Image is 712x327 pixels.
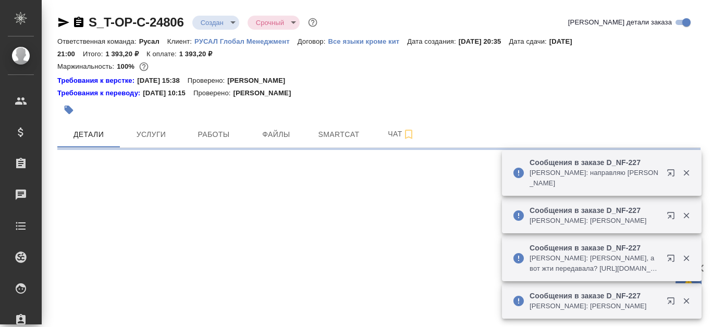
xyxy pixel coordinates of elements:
[72,16,85,29] button: Скопировать ссылку
[188,76,228,86] p: Проверено:
[105,50,146,58] p: 1 393,20 ₽
[530,253,660,274] p: [PERSON_NAME]: [PERSON_NAME], а вот жти передавала? [URL][DOMAIN_NAME]
[568,17,672,28] span: [PERSON_NAME] детали заказа
[57,37,139,45] p: Ответственная команда:
[530,168,660,188] p: [PERSON_NAME]: направляю [PERSON_NAME]
[194,37,298,45] p: РУСАЛ Глобал Менеджмент
[83,50,105,58] p: Итого:
[509,37,549,45] p: Дата сдачи:
[117,62,137,70] p: 100%
[407,37,458,45] p: Дата создания:
[298,37,328,45] p: Договор:
[89,15,184,29] a: S_T-OP-C-24806
[137,76,188,86] p: [DATE] 15:38
[530,216,660,226] p: [PERSON_NAME]: [PERSON_NAME]
[57,88,143,98] div: Нажми, чтобы открыть папку с инструкцией
[530,291,660,301] p: Сообщения в заказе D_NF-227
[660,248,685,273] button: Открыть в новой вкладке
[189,128,239,141] span: Работы
[530,243,660,253] p: Сообщения в заказе D_NF-227
[248,16,300,30] div: Создан
[194,36,298,45] a: РУСАЛ Глобал Менеджмент
[192,16,239,30] div: Создан
[306,16,320,29] button: Доп статусы указывают на важность/срочность заказа
[146,50,179,58] p: К оплате:
[193,88,234,98] p: Проверено:
[57,98,80,121] button: Добавить тэг
[139,37,167,45] p: Русал
[198,18,227,27] button: Создан
[64,128,114,141] span: Детали
[57,76,137,86] div: Нажми, чтобы открыть папку с инструкцией
[179,50,220,58] p: 1 393,20 ₽
[57,76,137,86] a: Требования к верстке:
[57,16,70,29] button: Скопировать ссылку для ЯМессенджера
[227,76,293,86] p: [PERSON_NAME]
[57,88,143,98] a: Требования к переводу:
[459,37,509,45] p: [DATE] 20:35
[676,211,697,220] button: Закрыть
[660,205,685,230] button: Открыть в новой вкладке
[660,291,685,316] button: Открыть в новой вкладке
[530,301,660,311] p: [PERSON_NAME]: [PERSON_NAME]
[676,254,697,263] button: Закрыть
[676,296,697,306] button: Закрыть
[57,62,117,70] p: Маржинальность:
[143,88,193,98] p: [DATE] 10:15
[328,37,407,45] p: Все языки кроме кит
[251,128,301,141] span: Файлы
[676,168,697,178] button: Закрыть
[137,60,151,73] button: 0.00 RUB;
[376,128,426,141] span: Чат
[233,88,299,98] p: [PERSON_NAME]
[167,37,194,45] p: Клиент:
[253,18,287,27] button: Срочный
[530,157,660,168] p: Сообщения в заказе D_NF-227
[328,36,407,45] a: Все языки кроме кит
[660,162,685,187] button: Открыть в новой вкладке
[530,205,660,216] p: Сообщения в заказе D_NF-227
[126,128,176,141] span: Услуги
[402,128,415,141] svg: Подписаться
[314,128,364,141] span: Smartcat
